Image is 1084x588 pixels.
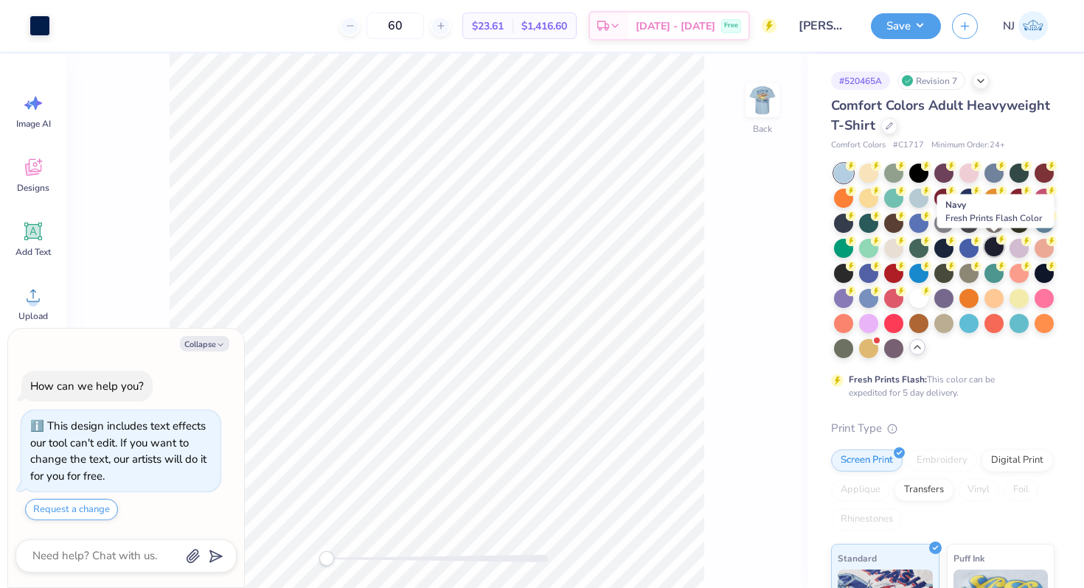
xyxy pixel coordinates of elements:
img: Back [748,85,777,115]
div: Navy [937,195,1055,228]
div: # 520465A [831,71,890,90]
a: NJ [996,11,1055,41]
span: $23.61 [472,18,504,34]
input: – – [366,13,424,39]
span: Standard [838,550,877,566]
div: Applique [831,479,890,501]
div: Back [753,122,772,136]
input: Untitled Design [788,11,860,41]
div: Digital Print [981,449,1053,472]
div: Foil [1004,479,1038,501]
span: [DATE] - [DATE] [636,18,715,34]
button: Collapse [180,336,229,351]
div: This color can be expedited for 5 day delivery. [849,373,1030,399]
span: Add Text [15,246,51,258]
span: NJ [1003,18,1015,35]
span: Comfort Colors [831,139,886,152]
button: Request a change [25,499,118,520]
div: Vinyl [958,479,999,501]
div: This design includes text effects our tool can't edit. If you want to change the text, our artist... [30,419,206,483]
div: Screen Print [831,449,903,472]
span: Image AI [16,118,51,130]
span: $1,416.60 [521,18,567,34]
div: Accessibility label [319,551,334,566]
span: # C1717 [893,139,924,152]
span: Fresh Prints Flash Color [945,212,1042,224]
span: Designs [17,182,49,194]
div: Revision 7 [897,71,965,90]
span: Upload [18,310,48,322]
div: Rhinestones [831,508,903,531]
span: Minimum Order: 24 + [931,139,1005,152]
img: Nick Johnson [1018,11,1048,41]
span: Comfort Colors Adult Heavyweight T-Shirt [831,97,1050,134]
span: Puff Ink [953,550,984,566]
span: Free [724,21,738,31]
div: How can we help you? [30,379,144,393]
strong: Fresh Prints Flash: [849,374,927,385]
div: Embroidery [907,449,977,472]
button: Save [871,13,941,39]
div: Transfers [894,479,953,501]
div: Print Type [831,420,1055,437]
